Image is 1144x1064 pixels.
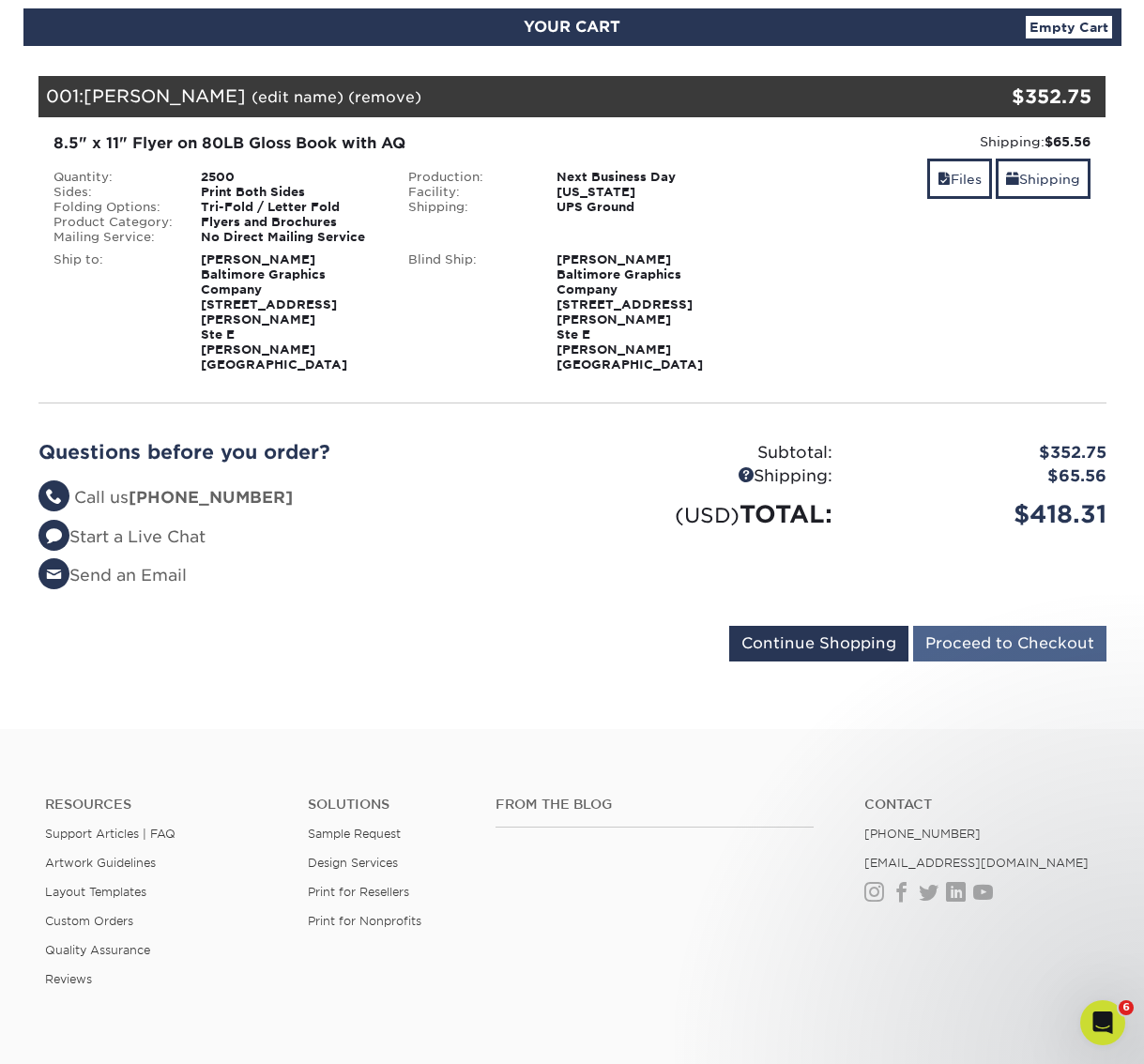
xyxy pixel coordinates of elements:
[187,215,394,230] div: Flyers and Brochures
[201,252,347,372] strong: [PERSON_NAME] Baltimore Graphics Company [STREET_ADDRESS][PERSON_NAME] Ste E [PERSON_NAME][GEOGRA...
[572,441,847,465] div: Subtotal:
[394,200,542,215] div: Shipping:
[864,856,1089,870] a: [EMAIL_ADDRESS][DOMAIN_NAME]
[572,496,847,532] div: TOTAL:
[394,185,542,200] div: Facility:
[39,185,188,200] div: Sides:
[39,230,188,245] div: Mailing Service:
[938,172,951,187] span: files
[53,132,736,155] div: 8.5" x 11" Flyer on 80LB Gloss Book with AQ
[308,856,398,870] a: Design Services
[864,827,981,841] a: [PHONE_NUMBER]
[572,464,847,489] div: Shipping:
[38,566,187,585] a: Send an Email
[675,503,740,527] small: (USD)
[187,230,394,245] div: No Direct Mailing Service
[496,797,813,813] h4: From the Blog
[1045,134,1091,149] strong: $65.56
[187,185,394,200] div: Print Both Sides
[38,441,558,464] h2: Questions before you order?
[45,885,146,899] a: Layout Templates
[729,626,908,661] input: Continue Shopping
[129,488,293,507] strong: [PHONE_NUMBER]
[1080,1000,1125,1045] iframe: Intercom live chat
[913,626,1106,661] input: Proceed to Checkout
[45,914,133,928] a: Custom Orders
[524,18,620,36] span: YOUR CART
[542,185,750,200] div: [US_STATE]
[39,215,188,230] div: Product Category:
[847,464,1121,489] div: $65.56
[39,200,188,215] div: Folding Options:
[557,252,703,372] strong: [PERSON_NAME] Baltimore Graphics Company [STREET_ADDRESS][PERSON_NAME] Ste E [PERSON_NAME][GEOGRA...
[308,827,401,841] a: Sample Request
[542,170,750,185] div: Next Business Day
[308,797,467,813] h4: Solutions
[996,159,1091,199] a: Shipping
[45,827,175,841] a: Support Articles | FAQ
[847,496,1121,532] div: $418.31
[84,85,246,106] span: [PERSON_NAME]
[45,943,150,957] a: Quality Assurance
[394,252,542,372] div: Blind Ship:
[39,252,188,372] div: Ship to:
[38,527,206,546] a: Start a Live Chat
[847,441,1121,465] div: $352.75
[45,972,92,986] a: Reviews
[864,797,1099,813] a: Contact
[308,914,421,928] a: Print for Nonprofits
[928,83,1092,111] div: $352.75
[252,88,343,106] a: (edit name)
[1006,172,1019,187] span: shipping
[764,132,1091,151] div: Shipping:
[38,76,928,117] div: 001:
[542,200,750,215] div: UPS Ground
[348,88,421,106] a: (remove)
[927,159,992,199] a: Files
[1119,1000,1134,1015] span: 6
[38,486,558,510] li: Call us
[187,170,394,185] div: 2500
[1026,16,1112,38] a: Empty Cart
[39,170,188,185] div: Quantity:
[187,200,394,215] div: Tri-Fold / Letter Fold
[45,797,280,813] h4: Resources
[394,170,542,185] div: Production:
[45,856,156,870] a: Artwork Guidelines
[308,885,409,899] a: Print for Resellers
